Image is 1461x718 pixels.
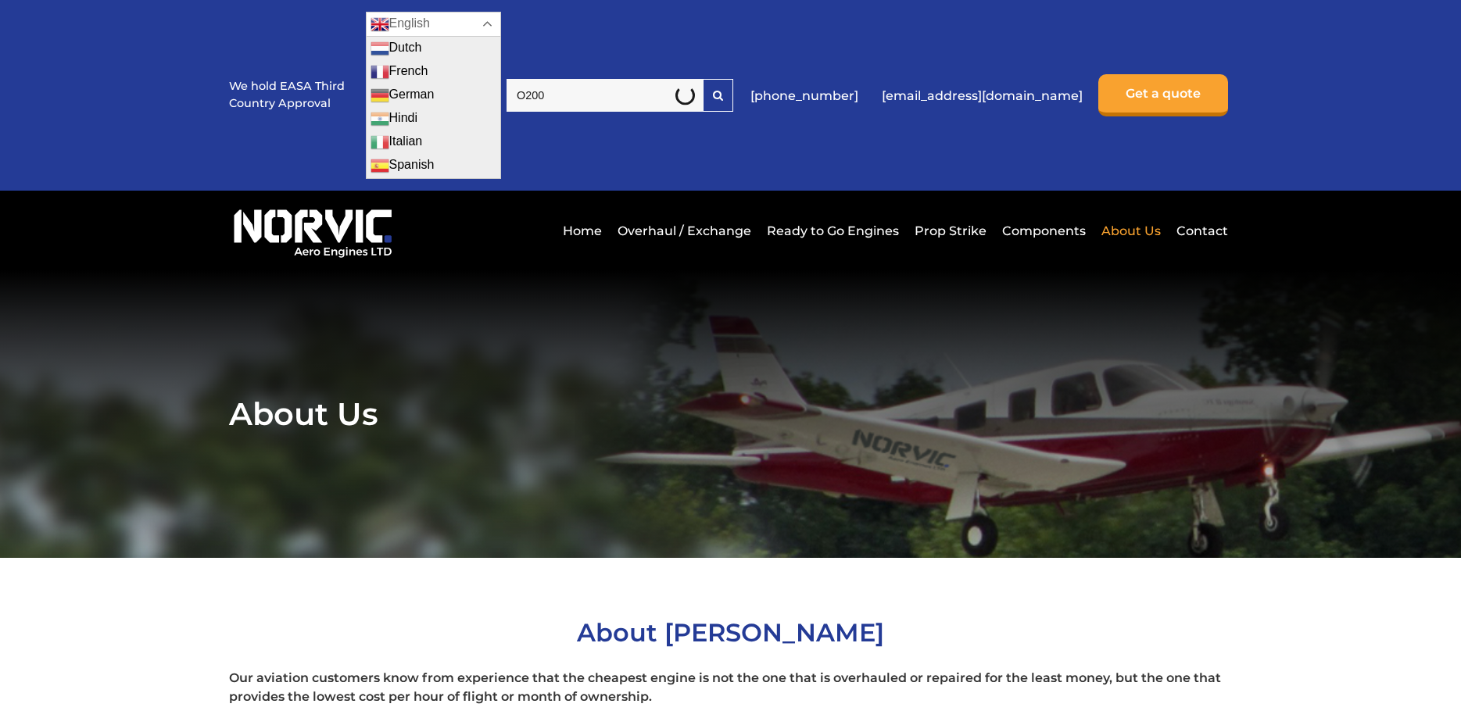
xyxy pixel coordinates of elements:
strong: Our aviation customers know from experience that the cheapest engine is not the one that is overh... [229,670,1221,704]
img: it [371,133,389,152]
a: Contact [1173,212,1228,250]
a: Ready to Go Engines [763,212,903,250]
a: Spanish [367,154,500,177]
img: Norvic Aero Engines logo [229,202,396,259]
a: Home [559,212,606,250]
a: Hindi [367,107,500,130]
p: We hold EASA Third Country Approval [229,78,346,112]
a: English [366,12,501,37]
a: Overhaul / Exchange [614,212,755,250]
a: Prop Strike [911,212,990,250]
span: About [PERSON_NAME] [577,617,884,648]
a: [PHONE_NUMBER] [743,77,866,115]
img: fr [371,63,389,81]
img: hi [371,109,389,128]
a: About Us [1098,212,1165,250]
img: es [371,156,389,175]
img: de [371,86,389,105]
h1: About Us [229,395,1233,433]
a: Dutch [367,37,500,60]
a: Components [998,212,1090,250]
a: German [367,84,500,107]
img: nl [371,39,389,58]
a: [EMAIL_ADDRESS][DOMAIN_NAME] [874,77,1090,115]
a: Get a quote [1098,74,1228,116]
a: French [367,60,500,84]
input: Search by engine model… [507,79,703,112]
img: en [371,15,389,34]
a: Italian [367,130,500,154]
